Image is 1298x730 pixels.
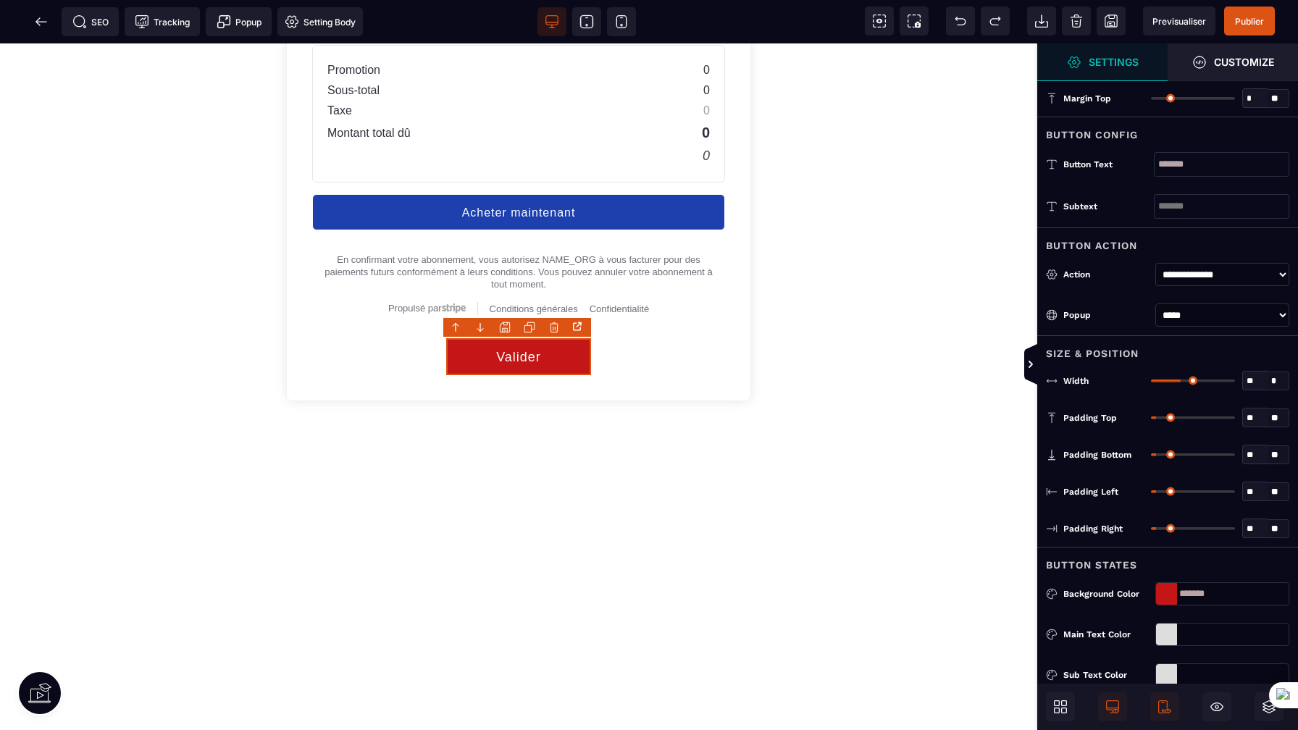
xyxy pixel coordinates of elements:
[1037,227,1298,254] div: Button Action
[1037,547,1298,574] div: Button States
[327,41,380,54] text: Sous-total
[1255,692,1284,721] span: Open Layers
[1143,7,1215,35] span: Preview
[1098,692,1127,721] span: Desktop Only
[1063,157,1154,172] div: Button Text
[1063,199,1154,214] div: Subtext
[1063,449,1131,461] span: Padding Bottom
[1037,117,1298,143] div: Button Config
[1235,16,1264,27] span: Publier
[590,260,649,271] a: Confidentialité
[1150,692,1179,721] span: Mobile Only
[1037,335,1298,362] div: Size & Position
[1063,523,1123,534] span: Padding Right
[446,295,591,332] button: Valider
[703,61,710,74] text: 0
[703,105,710,120] text: 0
[1168,43,1298,81] span: Open Style Manager
[1063,627,1150,642] div: Main Text Color
[1214,56,1274,67] strong: Customize
[1063,668,1150,682] div: Sub Text Color
[900,7,929,35] span: Screenshot
[1063,587,1150,601] div: Background Color
[1063,486,1118,498] span: Padding Left
[327,61,352,74] text: Taxe
[703,41,710,54] text: 0
[490,260,578,271] a: Conditions générales
[312,210,725,247] div: En confirmant votre abonnement, vous autorisez NAME_ORG à vous facturer pour des paiements futurs...
[1063,267,1150,282] div: Action
[865,7,894,35] span: View components
[1063,93,1111,104] span: Margin Top
[1063,375,1089,387] span: Width
[1202,692,1231,721] span: Hide/Show Block
[388,259,442,270] span: Propulsé par
[569,319,588,335] div: Open the link Modal
[1089,56,1139,67] strong: Settings
[703,20,710,33] text: 0
[1152,16,1206,27] span: Previsualiser
[702,81,710,98] text: 0
[217,14,261,29] span: Popup
[1037,43,1168,81] span: Settings
[1063,412,1117,424] span: Padding Top
[135,14,190,29] span: Tracking
[285,14,356,29] span: Setting Body
[1046,692,1075,721] span: Open Blocks
[312,151,725,187] button: Acheter maintenant
[1063,308,1150,322] div: Popup
[327,83,411,96] text: Montant total dû
[327,20,380,33] text: Promotion
[388,259,466,272] a: Propulsé par
[72,14,109,29] span: SEO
